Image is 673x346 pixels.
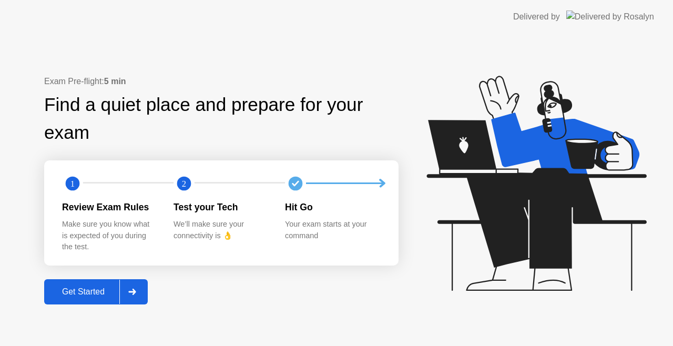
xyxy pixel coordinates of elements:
[70,178,75,188] text: 1
[62,200,157,214] div: Review Exam Rules
[47,287,119,297] div: Get Started
[174,200,268,214] div: Test your Tech
[285,219,380,241] div: Your exam starts at your command
[566,11,654,23] img: Delivered by Rosalyn
[513,11,560,23] div: Delivered by
[174,219,268,241] div: We’ll make sure your connectivity is 👌
[44,75,399,88] div: Exam Pre-flight:
[104,77,126,86] b: 5 min
[44,91,399,147] div: Find a quiet place and prepare for your exam
[285,200,380,214] div: Hit Go
[182,178,186,188] text: 2
[44,279,148,304] button: Get Started
[62,219,157,253] div: Make sure you know what is expected of you during the test.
